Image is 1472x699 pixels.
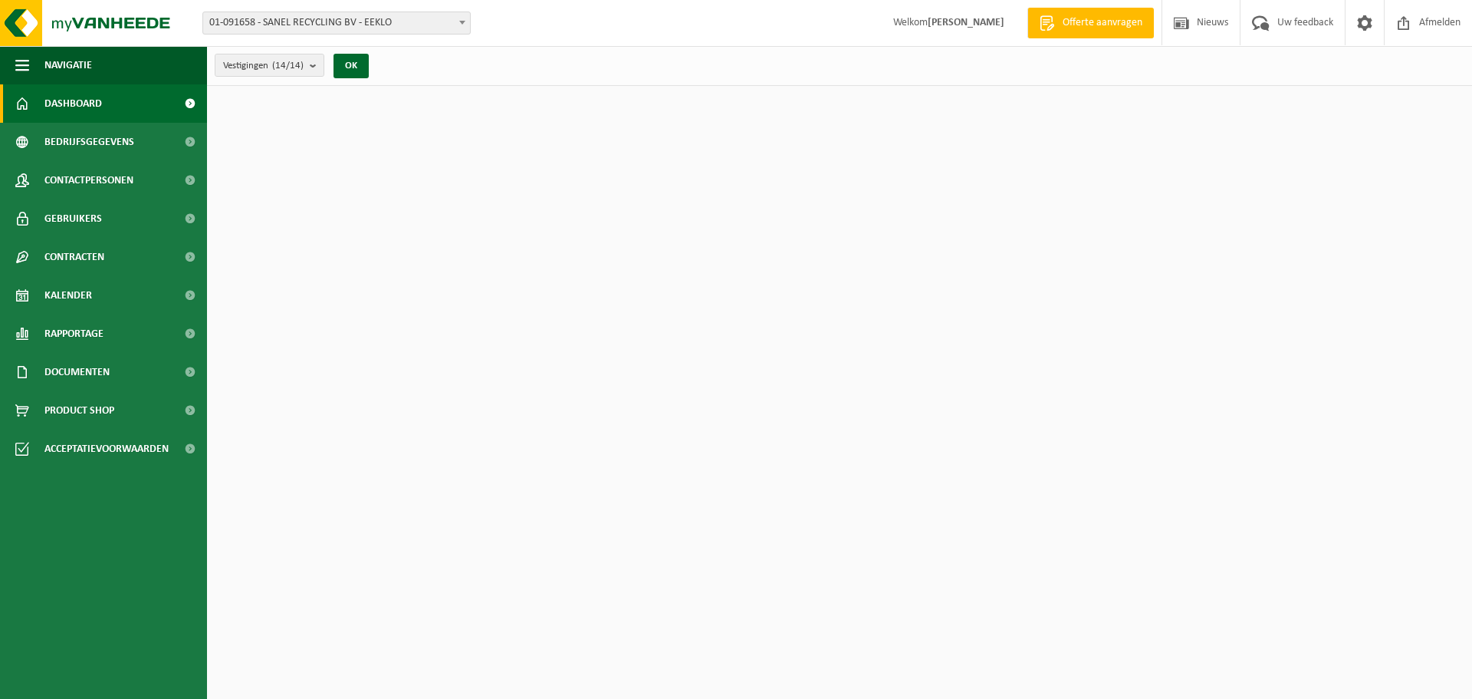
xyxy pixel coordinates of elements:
[1059,15,1146,31] span: Offerte aanvragen
[44,199,102,238] span: Gebruikers
[202,12,471,35] span: 01-091658 - SANEL RECYCLING BV - EEKLO
[928,17,1004,28] strong: [PERSON_NAME]
[44,238,104,276] span: Contracten
[1027,8,1154,38] a: Offerte aanvragen
[44,161,133,199] span: Contactpersonen
[203,12,470,34] span: 01-091658 - SANEL RECYCLING BV - EEKLO
[44,391,114,430] span: Product Shop
[44,46,92,84] span: Navigatie
[44,430,169,468] span: Acceptatievoorwaarden
[44,84,102,123] span: Dashboard
[223,54,304,77] span: Vestigingen
[215,54,324,77] button: Vestigingen(14/14)
[44,123,134,161] span: Bedrijfsgegevens
[44,353,110,391] span: Documenten
[44,315,103,353] span: Rapportage
[44,276,92,315] span: Kalender
[333,54,369,78] button: OK
[272,61,304,71] count: (14/14)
